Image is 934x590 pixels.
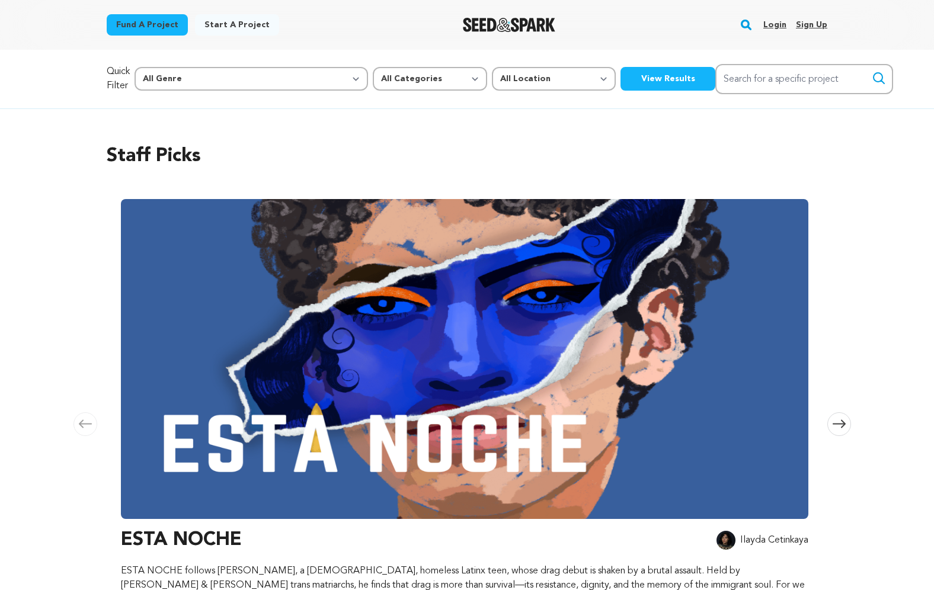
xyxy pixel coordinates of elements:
[740,533,808,547] p: Ilayda Cetinkaya
[121,199,808,519] img: ESTA NOCHE image
[717,531,735,550] img: 2560246e7f205256.jpg
[107,65,130,93] p: Quick Filter
[620,67,715,91] button: View Results
[107,14,188,36] a: Fund a project
[463,18,556,32] img: Seed&Spark Logo Dark Mode
[121,526,242,554] h3: ESTA NOCHE
[107,142,827,171] h2: Staff Picks
[195,14,279,36] a: Start a project
[796,15,827,34] a: Sign up
[763,15,786,34] a: Login
[463,18,556,32] a: Seed&Spark Homepage
[715,64,893,94] input: Search for a specific project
